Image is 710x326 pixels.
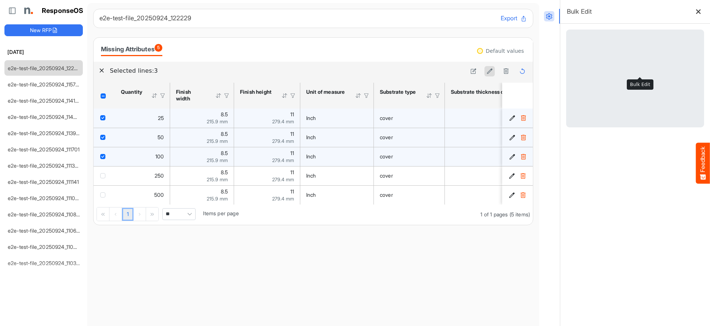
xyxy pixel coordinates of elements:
td: ab5a2ad1-6cc4-41a2-84ab-198fc8e806e1 is template cell Column Header [502,147,534,166]
td: cover is template cell Column Header httpsnorthellcomontologiesmapping-rulesmaterialhassubstratem... [374,147,445,166]
div: Filter Icon [434,92,441,99]
td: 100 is template cell Column Header httpsnorthellcomontologiesmapping-rulesorderhasquantity [115,147,170,166]
span: 11 [290,188,294,195]
td: cover is template cell Column Header httpsnorthellcomontologiesmapping-rulesmaterialhassubstratem... [374,128,445,147]
button: Feedback [696,143,710,183]
span: 8.5 [221,150,228,156]
div: Go to last page [146,207,158,221]
span: Inch [306,153,316,159]
td: checkbox [94,147,115,166]
div: Go to first page [97,207,109,221]
td: 80 is template cell Column Header httpsnorthellcomontologiesmapping-rulesmaterialhasmaterialthick... [445,185,555,205]
button: Delete [520,134,527,141]
div: Go to next page [133,207,146,221]
div: Bulk Edit [627,80,653,89]
th: Header checkbox [94,83,115,109]
td: 8.5 is template cell Column Header httpsnorthellcomontologiesmapping-rulesmeasurementhasfinishsiz... [170,109,234,128]
h6: Selected lines: 3 [110,66,463,76]
a: e2e-test-file_20250924_110305 [8,260,83,266]
div: Go to previous page [109,207,122,221]
td: 11 is template cell Column Header httpsnorthellcomontologiesmapping-rulesmeasurementhasfinishsize... [234,109,300,128]
td: checkbox [94,166,115,185]
span: 25 [158,115,164,121]
span: Inch [306,134,316,140]
span: 215.9 mm [207,196,228,202]
a: e2e-test-file_20250924_111701 [8,146,80,152]
td: 500 is template cell Column Header httpsnorthellcomontologiesmapping-rulesorderhasquantity [115,185,170,205]
a: e2e-test-file_20250924_115731 [8,81,81,87]
div: Substrate thickness or weight [451,89,526,95]
td: Inch is template cell Column Header httpsnorthellcomontologiesmapping-rulesmeasurementhasunitofme... [300,185,374,205]
td: 8.5 is template cell Column Header httpsnorthellcomontologiesmapping-rulesmeasurementhasfinishsiz... [170,166,234,185]
div: Finish height [240,89,272,95]
span: 11 [290,169,294,175]
h6: Bulk Edit [567,6,592,17]
button: Edit [508,114,516,122]
img: Northell [20,3,35,18]
a: e2e-test-file_20250924_111359 [8,162,81,169]
span: 215.9 mm [207,157,228,163]
div: Pager Container [94,205,533,225]
a: e2e-test-file_20250924_111033 [8,195,81,201]
div: Filter Icon [290,92,296,99]
span: Pagerdropdown [162,208,196,220]
div: Quantity [121,89,142,95]
span: 11 [290,150,294,156]
td: 2707b553-9ca5-4efc-a66d-b8917d3bbee8 is template cell Column Header [502,128,534,147]
a: e2e-test-file_20250924_111141 [8,179,79,185]
div: Loading... [566,30,704,127]
span: 1 of 1 pages [480,211,508,217]
span: Inch [306,192,316,198]
span: Items per page [203,210,239,216]
td: 80 is template cell Column Header httpsnorthellcomontologiesmapping-rulesmaterialhasmaterialthick... [445,109,555,128]
td: 11 is template cell Column Header httpsnorthellcomontologiesmapping-rulesmeasurementhasfinishsize... [234,147,300,166]
span: 279.4 mm [272,157,294,163]
td: 11 is template cell Column Header httpsnorthellcomontologiesmapping-rulesmeasurementhasfinishsize... [234,185,300,205]
span: 8.5 [221,188,228,195]
span: cover [380,134,393,140]
td: 250 is template cell Column Header httpsnorthellcomontologiesmapping-rulesorderhasquantity [115,166,170,185]
button: Edit [508,172,515,179]
td: 8.5 is template cell Column Header httpsnorthellcomontologiesmapping-rulesmeasurementhasfinishsiz... [170,128,234,147]
button: Delete [519,172,527,179]
td: checkbox [94,185,115,205]
a: e2e-test-file_20250924_110803 [8,211,83,217]
a: e2e-test-file_20250924_110422 [8,244,83,250]
span: 279.4 mm [272,176,294,182]
span: cover [380,172,393,179]
td: 80 is template cell Column Header httpsnorthellcomontologiesmapping-rulesmaterialhasmaterialthick... [445,147,555,166]
span: 11 [290,111,294,117]
td: Inch is template cell Column Header httpsnorthellcomontologiesmapping-rulesmeasurementhasunitofme... [300,128,374,147]
div: Filter Icon [223,92,230,99]
span: 8.5 [221,111,228,117]
td: 8.5 is template cell Column Header httpsnorthellcomontologiesmapping-rulesmeasurementhasfinishsiz... [170,185,234,205]
td: Inch is template cell Column Header httpsnorthellcomontologiesmapping-rulesmeasurementhasunitofme... [300,109,374,128]
span: 50 [158,134,164,140]
span: 279.4 mm [272,138,294,144]
span: (5 items) [510,211,530,217]
td: checkbox [94,128,115,147]
span: 8.5 [221,169,228,175]
div: Default values [486,48,524,54]
a: e2e-test-file_20250924_122229 [8,65,83,71]
button: Edit [508,134,516,141]
h6: [DATE] [4,48,83,56]
button: New RFP [4,24,83,36]
span: 215.9 mm [207,138,228,144]
span: cover [380,115,393,121]
span: 500 [154,192,164,198]
button: Delete [520,114,527,122]
td: 193cf547-19c7-4689-a940-9c1b803c8ba0 is template cell Column Header [502,166,534,185]
span: Inch [306,172,316,179]
td: 80 is template cell Column Header httpsnorthellcomontologiesmapping-rulesmaterialhasmaterialthick... [445,128,555,147]
span: Inch [306,115,316,121]
span: 100 [155,153,164,159]
span: 279.4 mm [272,119,294,124]
td: 25 is template cell Column Header httpsnorthellcomontologiesmapping-rulesorderhasquantity [115,109,170,128]
h6: e2e-test-file_20250924_122229 [99,15,495,21]
div: Filter Icon [159,92,166,99]
div: Finish width [176,89,206,102]
td: cover is template cell Column Header httpsnorthellcomontologiesmapping-rulesmaterialhassubstratem... [374,166,445,185]
a: Page 1 of 1 Pages [122,208,133,221]
a: e2e-test-file_20250924_114020 [8,114,83,120]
